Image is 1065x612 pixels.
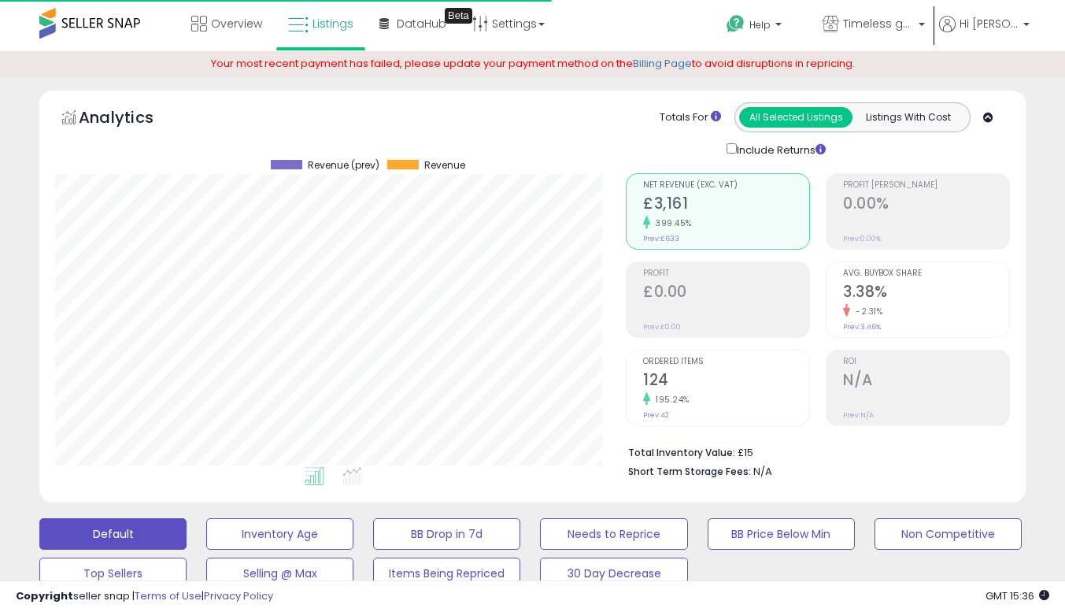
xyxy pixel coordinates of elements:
[643,269,809,278] span: Profit
[749,18,771,32] span: Help
[211,56,855,71] span: Your most recent payment has failed, please update your payment method on the to avoid disruption...
[843,195,1009,216] h2: 0.00%
[850,306,882,317] small: -2.31%
[939,16,1030,51] a: Hi [PERSON_NAME]
[650,394,690,406] small: 195.24%
[643,410,669,420] small: Prev: 42
[843,410,874,420] small: Prev: N/A
[643,195,809,216] h2: £3,161
[79,106,184,132] h5: Analytics
[16,589,273,604] div: seller snap | |
[540,558,687,589] button: 30 Day Decrease
[206,518,353,550] button: Inventory Age
[204,588,273,603] a: Privacy Policy
[714,2,808,51] a: Help
[852,107,965,128] button: Listings With Cost
[753,464,772,479] span: N/A
[843,16,914,32] span: Timeless goods
[373,518,520,550] button: BB Drop in 7d
[843,358,1009,366] span: ROI
[633,56,692,71] a: Billing Page
[211,16,262,32] span: Overview
[445,8,472,24] div: Tooltip anchor
[843,371,1009,392] h2: N/A
[643,181,809,190] span: Net Revenue (Exc. VAT)
[643,283,809,304] h2: £0.00
[843,234,881,243] small: Prev: 0.00%
[39,558,187,589] button: Top Sellers
[39,518,187,550] button: Default
[135,588,202,603] a: Terms of Use
[875,518,1022,550] button: Non Competitive
[312,16,353,32] span: Listings
[16,588,73,603] strong: Copyright
[985,588,1049,603] span: 2025-09-10 15:36 GMT
[628,465,751,478] b: Short Term Storage Fees:
[628,446,735,459] b: Total Inventory Value:
[628,442,998,461] li: £15
[308,160,379,171] span: Revenue (prev)
[843,269,1009,278] span: Avg. Buybox Share
[660,110,721,125] div: Totals For
[843,322,881,332] small: Prev: 3.46%
[708,518,855,550] button: BB Price Below Min
[843,181,1009,190] span: Profit [PERSON_NAME]
[206,558,353,589] button: Selling @ Max
[960,16,1019,32] span: Hi [PERSON_NAME]
[643,234,679,243] small: Prev: £633
[540,518,687,550] button: Needs to Reprice
[643,322,681,332] small: Prev: £0.00
[424,160,465,171] span: Revenue
[373,558,520,589] button: Items Being Repriced
[643,358,809,366] span: Ordered Items
[397,16,446,32] span: DataHub
[726,14,745,34] i: Get Help
[739,107,852,128] button: All Selected Listings
[650,217,692,229] small: 399.45%
[715,140,845,158] div: Include Returns
[643,371,809,392] h2: 124
[843,283,1009,304] h2: 3.38%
